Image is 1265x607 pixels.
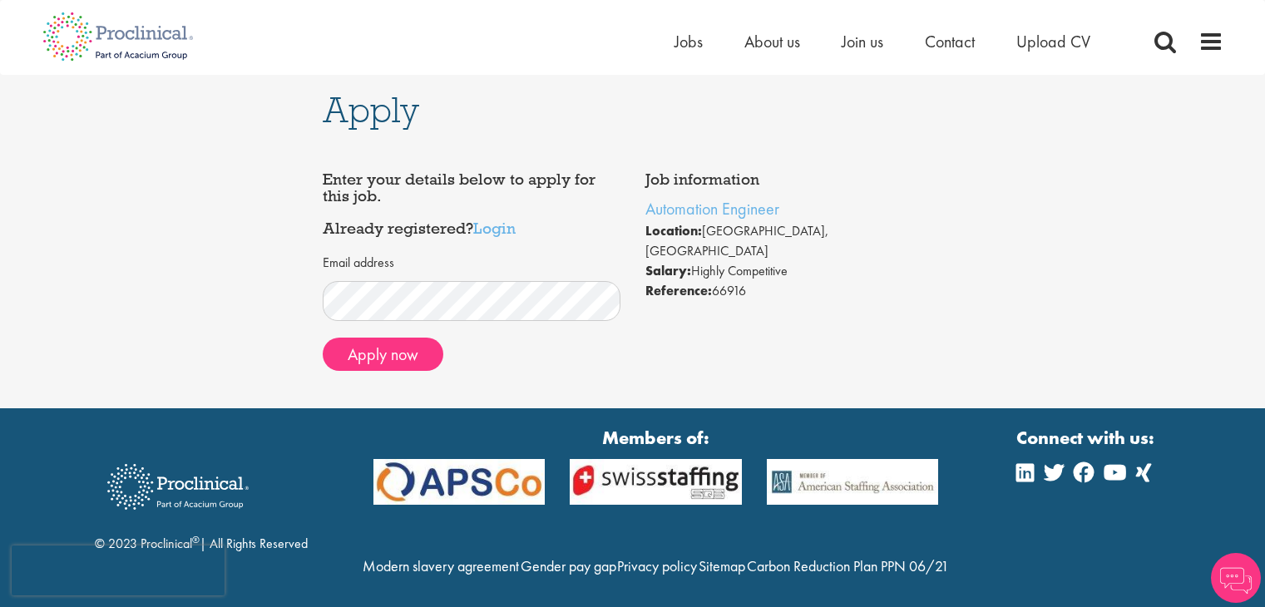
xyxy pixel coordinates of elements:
a: Join us [842,31,883,52]
sup: ® [192,533,200,546]
li: 66916 [645,281,943,301]
img: Proclinical Recruitment [95,452,261,521]
label: Email address [323,254,394,273]
a: About us [744,31,800,52]
span: Apply [323,87,419,132]
a: Carbon Reduction Plan PPN 06/21 [747,556,949,575]
li: [GEOGRAPHIC_DATA], [GEOGRAPHIC_DATA] [645,221,943,261]
button: Apply now [323,338,443,371]
a: Automation Engineer [645,198,779,220]
strong: Connect with us: [1016,425,1158,451]
a: Login [473,218,516,238]
strong: Salary: [645,262,691,279]
strong: Members of: [373,425,939,451]
strong: Location: [645,222,702,239]
a: Contact [925,31,975,52]
div: © 2023 Proclinical | All Rights Reserved [95,433,308,554]
li: Highly Competitive [645,261,943,281]
strong: Reference: [645,282,712,299]
img: APSCo [557,459,754,505]
img: APSCo [754,459,951,505]
a: Gender pay gap [521,556,616,575]
a: Upload CV [1016,31,1090,52]
h4: Job information [645,171,943,188]
iframe: reCAPTCHA [12,545,225,595]
a: Modern slavery agreement [363,556,519,575]
h4: Enter your details below to apply for this job. Already registered? [323,171,620,237]
a: Sitemap [699,556,745,575]
img: Chatbot [1211,553,1261,603]
a: Privacy policy [617,556,697,575]
a: Jobs [675,31,703,52]
img: APSCo [361,459,558,505]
